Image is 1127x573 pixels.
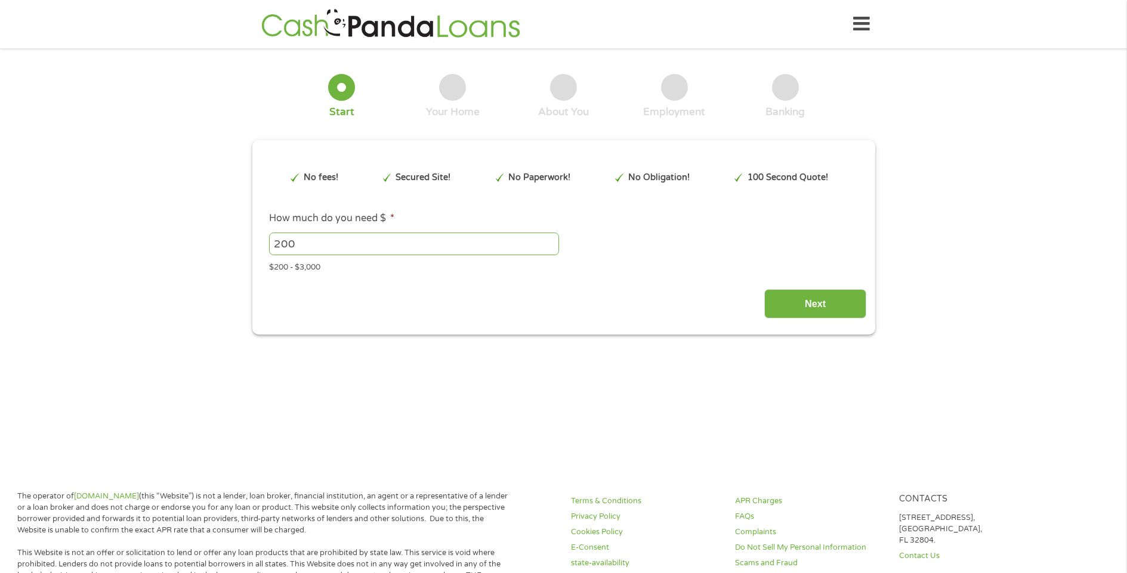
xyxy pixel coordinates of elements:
p: 100 Second Quote! [748,171,828,184]
p: Secured Site! [396,171,450,184]
h4: Contacts [899,494,1049,505]
p: [STREET_ADDRESS], [GEOGRAPHIC_DATA], FL 32804. [899,512,1049,546]
p: No fees! [304,171,338,184]
a: Scams and Fraud [735,557,885,569]
p: The operator of (this “Website”) is not a lender, loan broker, financial institution, an agent or... [17,491,510,536]
a: Complaints [735,526,885,538]
div: About You [538,106,589,119]
a: state-availability [571,557,721,569]
a: Cookies Policy [571,526,721,538]
p: No Obligation! [628,171,690,184]
a: E-Consent [571,542,721,553]
p: No Paperwork! [508,171,570,184]
img: GetLoanNow Logo [258,7,524,41]
a: Privacy Policy [571,511,721,522]
a: Do Not Sell My Personal Information [735,542,885,553]
label: How much do you need $ [269,212,394,225]
a: Contact Us [899,550,1049,562]
input: Next [764,289,866,318]
div: Employment [643,106,705,119]
a: Terms & Conditions [571,495,721,507]
a: [DOMAIN_NAME] [74,491,139,501]
div: $200 - $3,000 [269,258,857,274]
div: Your Home [426,106,480,119]
a: FAQs [735,511,885,522]
a: APR Charges [735,495,885,507]
div: Banking [765,106,805,119]
div: Start [329,106,354,119]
